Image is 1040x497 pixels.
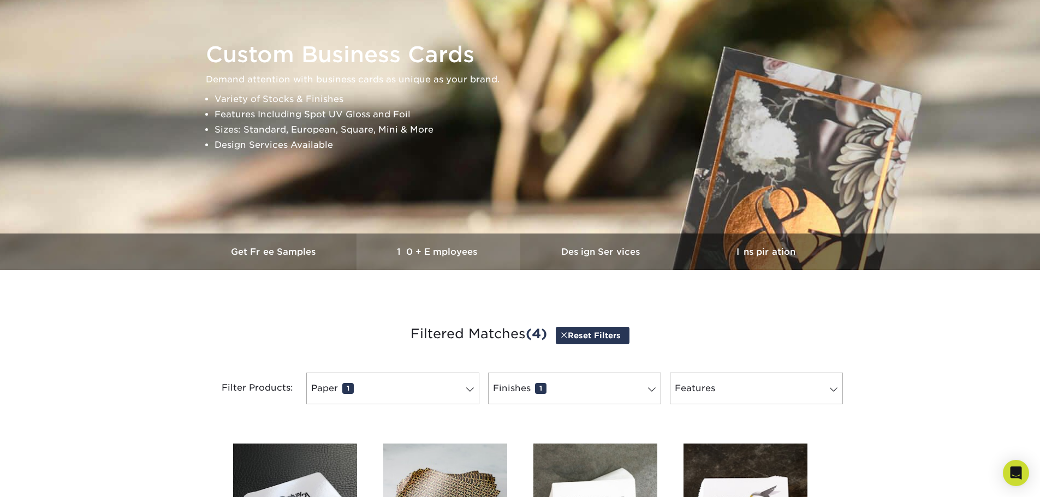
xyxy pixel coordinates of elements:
[556,327,629,344] a: Reset Filters
[193,373,302,404] div: Filter Products:
[684,247,848,257] h3: Inspiration
[356,247,520,257] h3: 10+ Employees
[535,383,546,394] span: 1
[193,233,356,270] a: Get Free Samples
[520,233,684,270] a: Design Services
[206,72,845,87] p: Demand attention with business cards as unique as your brand.
[193,247,356,257] h3: Get Free Samples
[520,247,684,257] h3: Design Services
[684,233,848,270] a: Inspiration
[670,373,843,404] a: Features
[526,326,547,342] span: (4)
[342,383,354,394] span: 1
[206,41,845,68] h1: Custom Business Cards
[215,92,845,107] li: Variety of Stocks & Finishes
[488,373,661,404] a: Finishes1
[215,122,845,137] li: Sizes: Standard, European, Square, Mini & More
[306,373,479,404] a: Paper1
[215,107,845,122] li: Features Including Spot UV Gloss and Foil
[215,137,845,153] li: Design Services Available
[1003,460,1029,486] div: Open Intercom Messenger
[356,233,520,270] a: 10+ Employees
[201,309,840,360] h3: Filtered Matches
